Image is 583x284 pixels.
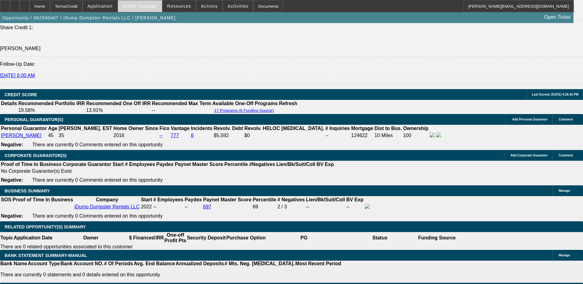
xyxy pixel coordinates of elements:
[5,253,87,258] span: BANK STATEMENT SUMMARY-MANUAL
[224,261,295,267] th: # Mts. Neg. [MEDICAL_DATA].
[346,203,364,210] td: --
[351,132,374,139] td: 124622
[32,213,163,219] span: There are currently 0 Comments entered on this opportunity
[325,132,350,139] td: --
[60,261,104,267] th: Bank Account NO.
[253,197,276,202] b: Percentile
[87,4,112,9] span: Application
[191,133,194,138] a: 8
[2,15,176,20] span: Opportunity / 082500407 / iDump Dumpster Rentals LLC / [PERSON_NAME]
[1,168,337,174] td: No Corporate Guarantor(s) Exist
[171,126,190,131] b: Vantage
[226,232,266,244] th: Purchase Option
[1,177,23,183] b: Negative:
[306,203,345,210] td: --
[278,197,305,202] b: # Negatives
[160,126,170,131] b: Fico
[266,232,342,244] th: PG
[156,162,174,167] b: Paydex
[351,126,373,131] b: Mortgage
[253,204,276,210] div: 69
[430,132,435,137] img: facebook-icon.png
[317,162,334,167] b: BV Exp
[32,177,163,183] span: There are currently 0 Comments entered on this opportunity
[542,12,573,22] a: Open Ticket
[12,197,73,203] th: Proof of Time In Business
[510,154,548,157] span: Add Corporate Guarantor
[346,197,364,202] b: BV Exp
[559,189,570,192] span: Manage
[83,0,117,12] button: Application
[160,133,163,138] a: --
[1,126,47,131] b: Personal Guarantor
[104,261,133,267] th: # Of Periods
[185,197,202,202] b: Paydex
[152,107,211,113] td: --
[213,132,243,139] td: $5,592
[212,101,278,107] th: Available One-Off Programs
[244,126,324,131] b: Revolv. HELOC [MEDICAL_DATA].
[96,197,118,202] b: Company
[113,126,158,131] b: Home Owner Since
[184,203,202,210] td: --
[374,132,402,139] td: 10 Miles
[224,162,248,167] b: Percentile
[276,162,315,167] b: Lien/Bk/Suit/Coll
[175,261,224,267] th: Annualized Deposits
[559,154,573,157] span: Comment
[125,162,155,167] b: # Employees
[48,126,57,131] b: Age
[0,272,341,278] p: There are currently 0 statements and 0 details entered on this opportunity
[141,197,152,202] b: Start
[133,261,175,267] th: Avg. End Balance
[86,107,151,113] td: 13.91%
[436,132,441,137] img: linkedin-icon.png
[74,204,140,209] a: iDump Dumpster Rentals LLC
[27,261,60,267] th: Account Type
[1,142,23,147] b: Negative:
[13,232,53,244] th: Application Date
[153,204,157,209] span: --
[167,4,191,9] span: Resources
[118,0,162,12] button: Credit Package
[5,117,63,122] span: PERSONAL GUARANTOR(S)
[187,232,226,244] th: Security Deposit
[1,213,23,219] b: Negative:
[223,0,253,12] button: Activities
[164,232,187,244] th: One-off Profit Pts
[212,108,276,113] button: 17 Programs (6 Funding Source)
[163,0,196,12] button: Resources
[403,132,429,139] td: 100
[171,133,179,138] a: 777
[175,162,223,167] b: Paynet Master Score
[1,197,12,203] th: SOS
[295,261,341,267] th: Most Recent Period
[113,133,124,138] span: 2016
[63,162,111,167] b: Corporate Guarantor
[278,204,305,210] div: 2 / 3
[191,126,212,131] b: Incidents
[418,232,456,244] th: Funding Source
[5,188,50,193] span: BUSINESS SUMMARY
[244,132,325,139] td: $0
[375,126,402,131] b: Dist to Bus.
[214,126,243,131] b: Revolv. Debt
[5,224,86,229] span: RELATED OPPORTUNITY(S) SUMMARY
[203,197,251,202] b: Paynet Master Score
[123,4,157,9] span: Credit Package
[32,142,163,147] span: There are currently 0 Comments entered on this opportunity
[279,101,298,107] th: Refresh
[112,162,124,167] b: Start
[152,101,211,107] th: Recommended Max Term
[58,132,112,139] td: 35
[5,92,37,97] span: CREDIT SCORE
[1,101,17,107] th: Details
[325,126,350,131] b: # Inquiries
[249,162,275,167] b: #Negatives
[201,4,218,9] span: Actions
[86,101,151,107] th: Recommended One Off IRR
[403,126,428,131] b: Ownership
[53,232,129,244] th: Owner
[18,107,85,113] td: 19.58%
[1,133,41,138] a: [PERSON_NAME]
